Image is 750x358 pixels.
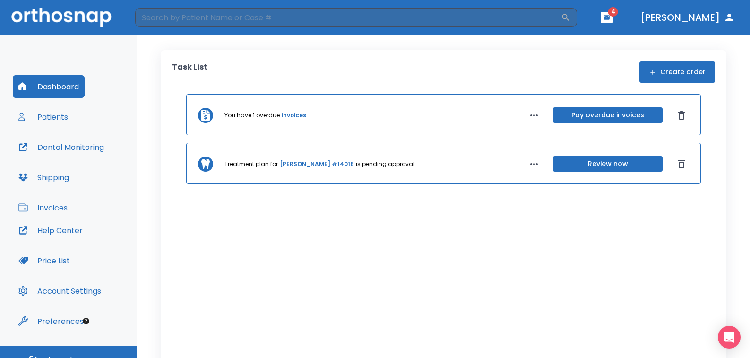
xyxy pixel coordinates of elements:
[280,160,354,168] a: [PERSON_NAME] #14018
[13,279,107,302] button: Account Settings
[13,310,89,332] button: Preferences
[13,166,75,189] button: Shipping
[13,249,76,272] button: Price List
[282,111,306,120] a: invoices
[608,7,618,17] span: 4
[674,108,689,123] button: Dismiss
[718,326,741,349] div: Open Intercom Messenger
[224,160,278,168] p: Treatment plan for
[13,136,110,158] button: Dental Monitoring
[13,75,85,98] button: Dashboard
[356,160,414,168] p: is pending approval
[13,196,73,219] button: Invoices
[172,61,207,83] p: Task List
[553,156,663,172] button: Review now
[13,219,88,242] button: Help Center
[674,157,689,172] button: Dismiss
[82,317,90,325] div: Tooltip anchor
[553,107,663,123] button: Pay overdue invoices
[224,111,280,120] p: You have 1 overdue
[13,105,74,128] button: Patients
[637,9,739,26] button: [PERSON_NAME]
[135,8,561,27] input: Search by Patient Name or Case #
[639,61,715,83] button: Create order
[11,8,112,27] img: Orthosnap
